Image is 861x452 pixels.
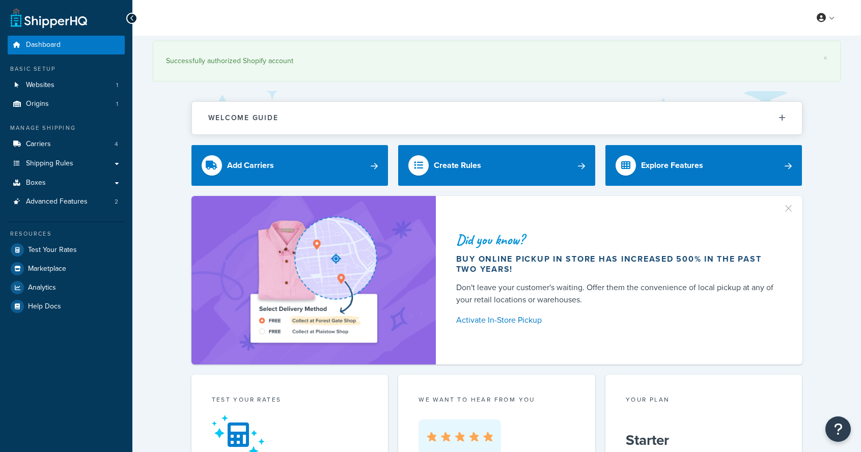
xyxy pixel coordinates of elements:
[227,158,274,173] div: Add Carriers
[26,81,54,90] span: Websites
[191,145,388,186] a: Add Carriers
[398,145,595,186] a: Create Rules
[8,65,125,73] div: Basic Setup
[8,154,125,173] a: Shipping Rules
[26,41,61,49] span: Dashboard
[208,114,279,122] h2: Welcome Guide
[8,230,125,238] div: Resources
[8,36,125,54] a: Dashboard
[605,145,802,186] a: Explore Features
[26,197,88,206] span: Advanced Features
[626,395,782,407] div: Your Plan
[8,297,125,316] a: Help Docs
[456,313,778,327] a: Activate In-Store Pickup
[8,192,125,211] li: Advanced Features
[8,135,125,154] li: Carriers
[8,95,125,114] li: Origins
[825,416,851,442] button: Open Resource Center
[221,211,406,350] img: ad-shirt-map-b0359fc47e01cab431d101c4b569394f6a03f54285957d908178d52f29eb9668.png
[419,395,575,404] p: we want to hear from you
[115,140,118,149] span: 4
[26,100,49,108] span: Origins
[456,233,778,247] div: Did you know?
[28,265,66,273] span: Marketplace
[116,100,118,108] span: 1
[8,124,125,132] div: Manage Shipping
[456,254,778,274] div: Buy online pickup in store has increased 500% in the past two years!
[8,135,125,154] a: Carriers4
[115,197,118,206] span: 2
[8,76,125,95] a: Websites1
[456,281,778,306] div: Don't leave your customer's waiting. Offer them the convenience of local pickup at any of your re...
[8,278,125,297] a: Analytics
[8,174,125,192] a: Boxes
[8,192,125,211] a: Advanced Features2
[28,284,56,292] span: Analytics
[626,432,782,448] h5: Starter
[8,95,125,114] a: Origins1
[212,395,368,407] div: Test your rates
[26,159,73,168] span: Shipping Rules
[26,140,51,149] span: Carriers
[166,54,827,68] div: Successfully authorized Shopify account
[28,302,61,311] span: Help Docs
[8,76,125,95] li: Websites
[116,81,118,90] span: 1
[434,158,481,173] div: Create Rules
[823,54,827,62] a: ×
[26,179,46,187] span: Boxes
[8,241,125,259] a: Test Your Rates
[8,260,125,278] a: Marketplace
[28,246,77,255] span: Test Your Rates
[641,158,703,173] div: Explore Features
[192,102,802,134] button: Welcome Guide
